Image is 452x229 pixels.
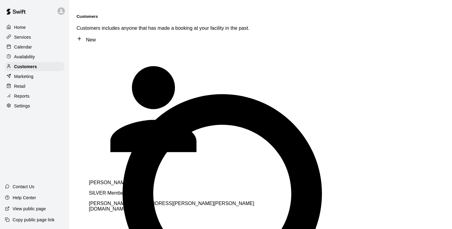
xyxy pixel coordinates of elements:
[5,42,64,52] a: Calendar
[5,52,64,61] a: Availability
[13,195,36,201] p: Help Center
[13,217,54,223] p: Copy public page link
[89,190,261,196] p: SILVER Membership
[14,83,26,89] p: Retail
[13,184,34,190] p: Contact Us
[14,24,26,30] p: Home
[13,206,46,212] p: View public page
[14,73,34,80] p: Marketing
[14,34,31,40] p: Services
[5,82,64,91] a: Retail
[5,91,64,101] a: Reports
[5,101,64,111] a: Settings
[77,14,445,19] h5: Customers
[14,103,30,109] p: Settings
[5,62,64,71] a: Customers
[5,23,64,32] a: Home
[5,33,64,42] a: Services
[77,25,445,31] p: Customers includes anyone that has made a booking at your facility in the past.
[77,37,96,42] a: New
[14,93,30,99] p: Reports
[89,45,261,175] div: Celeste Martin
[89,180,261,185] p: [PERSON_NAME]
[14,54,35,60] p: Availability
[5,72,64,81] a: Marketing
[89,201,254,212] span: [PERSON_NAME][EMAIL_ADDRESS][PERSON_NAME][PERSON_NAME][DOMAIN_NAME]
[14,44,32,50] p: Calendar
[14,64,37,70] p: Customers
